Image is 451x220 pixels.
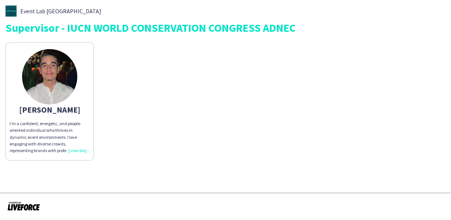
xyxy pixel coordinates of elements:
[7,201,40,211] img: Powered by Liveforce
[10,120,90,154] div: I'm a confident, energetic, and people-oriented individual who thrives in dynamic event environme...
[22,49,77,104] img: thumb-657db1c57588e.png
[6,6,17,17] img: thumb-9c4bb718-bbd9-4810-8e48-4679e65e1068.png
[20,8,101,14] span: Event Lab [GEOGRAPHIC_DATA]
[10,106,90,113] div: [PERSON_NAME]
[6,22,445,33] div: Supervisor - IUCN WORLD CONSERVATION CONGRESS ADNEC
